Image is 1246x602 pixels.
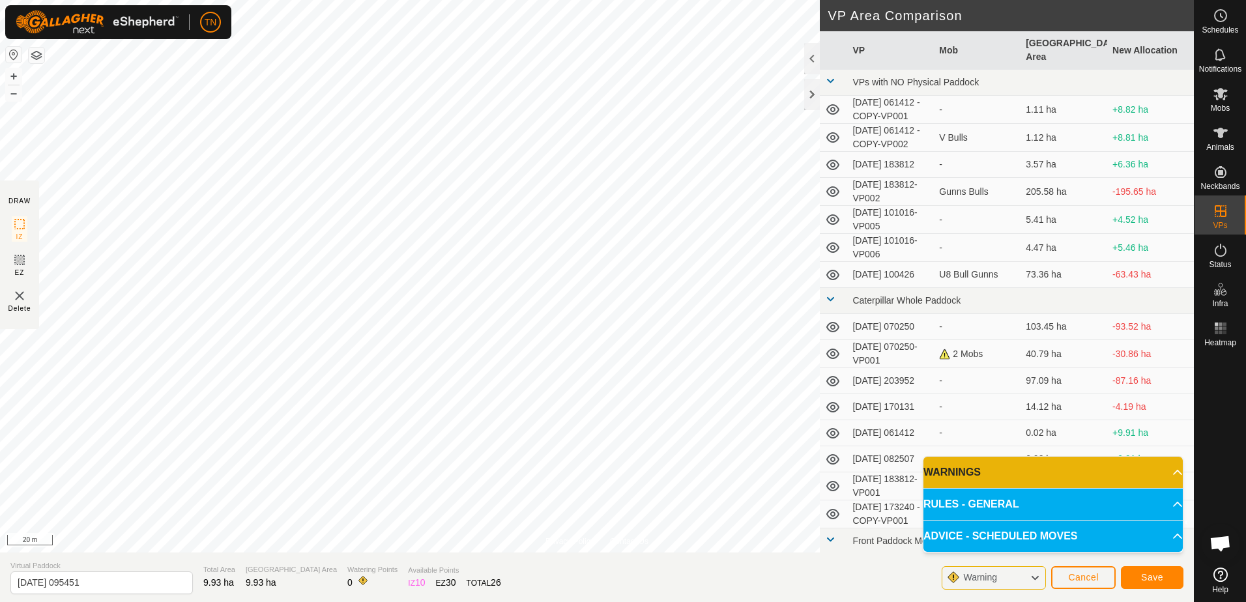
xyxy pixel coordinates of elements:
span: RULES - GENERAL [923,496,1019,512]
span: WARNINGS [923,465,981,480]
td: 3.57 ha [1021,152,1107,178]
th: New Allocation [1107,31,1194,70]
span: EZ [15,268,25,278]
td: [DATE] 070250-VP001 [847,340,934,368]
span: Cancel [1068,572,1099,582]
span: Neckbands [1200,182,1239,190]
span: 9.93 ha [246,577,276,588]
td: [DATE] 100426 [847,262,934,288]
button: Reset Map [6,47,22,63]
button: Map Layers [29,48,44,63]
span: Front Paddock Mogumber [852,536,958,546]
td: 4.47 ha [1021,234,1107,262]
th: VP [847,31,934,70]
div: Open chat [1201,524,1240,563]
td: [DATE] 082507 [847,446,934,472]
div: Gunns Bulls [939,185,1015,199]
div: - [939,158,1015,171]
h2: VP Area Comparison [828,8,1194,23]
span: Animals [1206,143,1234,151]
td: [DATE] 183812-VP002 [847,178,934,206]
td: 0.02 ha [1021,446,1107,472]
td: +5.46 ha [1107,234,1194,262]
button: + [6,68,22,84]
td: [DATE] 203952 [847,368,934,394]
div: - [939,426,1015,440]
span: 26 [491,577,501,588]
button: – [6,85,22,101]
a: Contact Us [610,536,648,547]
span: [GEOGRAPHIC_DATA] Area [246,564,337,575]
div: 2 Mobs [939,347,1015,361]
div: - [939,241,1015,255]
span: 10 [415,577,426,588]
td: -93.52 ha [1107,314,1194,340]
img: Gallagher Logo [16,10,179,34]
td: +8.81 ha [1107,124,1194,152]
button: Save [1121,566,1183,589]
div: IZ [408,576,425,590]
span: Notifications [1199,65,1241,73]
td: [DATE] 183812-VP001 [847,472,934,500]
td: [DATE] 061412 [847,420,934,446]
span: Delete [8,304,31,313]
div: - [939,213,1015,227]
div: U8 Bull Gunns [939,268,1015,281]
td: [DATE] 101016-VP005 [847,206,934,234]
td: -63.43 ha [1107,262,1194,288]
span: Schedules [1202,26,1238,34]
span: 30 [446,577,456,588]
div: - [939,320,1015,334]
td: 14.12 ha [1021,394,1107,420]
span: ADVICE - SCHEDULED MOVES [923,528,1077,544]
span: Watering Points [347,564,398,575]
td: +6.36 ha [1107,152,1194,178]
div: EZ [436,576,456,590]
a: Privacy Policy [545,536,594,547]
td: 1.11 ha [1021,96,1107,124]
span: Save [1141,572,1163,582]
span: VPs [1213,222,1227,229]
td: [DATE] 061412 - COPY-VP001 [847,96,934,124]
span: Mobs [1211,104,1230,112]
img: VP [12,288,27,304]
span: 9.93 ha [203,577,234,588]
span: TN [205,16,217,29]
td: -30.86 ha [1107,340,1194,368]
div: - [939,374,1015,388]
th: [GEOGRAPHIC_DATA] Area [1021,31,1107,70]
td: [DATE] 183812 [847,152,934,178]
span: Virtual Paddock [10,560,193,571]
td: [DATE] 170131 [847,394,934,420]
p-accordion-header: ADVICE - SCHEDULED MOVES [923,521,1183,552]
span: Available Points [408,565,500,576]
td: 40.79 ha [1021,340,1107,368]
td: -87.16 ha [1107,368,1194,394]
span: Warning [963,572,997,582]
td: 205.58 ha [1021,178,1107,206]
a: Help [1195,562,1246,599]
td: +4.52 ha [1107,206,1194,234]
span: Infra [1212,300,1228,308]
td: +9.91 ha [1107,420,1194,446]
td: [DATE] 070250 [847,314,934,340]
td: 0.02 ha [1021,420,1107,446]
span: Status [1209,261,1231,268]
td: +9.91 ha [1107,446,1194,472]
th: Mob [934,31,1021,70]
td: +8.82 ha [1107,96,1194,124]
button: Cancel [1051,566,1116,589]
span: Heatmap [1204,339,1236,347]
td: -4.19 ha [1107,394,1194,420]
span: Caterpillar Whole Paddock [852,295,961,306]
span: Help [1212,586,1228,594]
div: V Bulls [939,131,1015,145]
div: - [939,400,1015,414]
div: DRAW [8,196,31,206]
div: - [939,452,1015,466]
p-accordion-header: WARNINGS [923,457,1183,488]
td: [DATE] 101016-VP006 [847,234,934,262]
td: [DATE] 061412 - COPY-VP002 [847,124,934,152]
td: 1.12 ha [1021,124,1107,152]
td: 103.45 ha [1021,314,1107,340]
